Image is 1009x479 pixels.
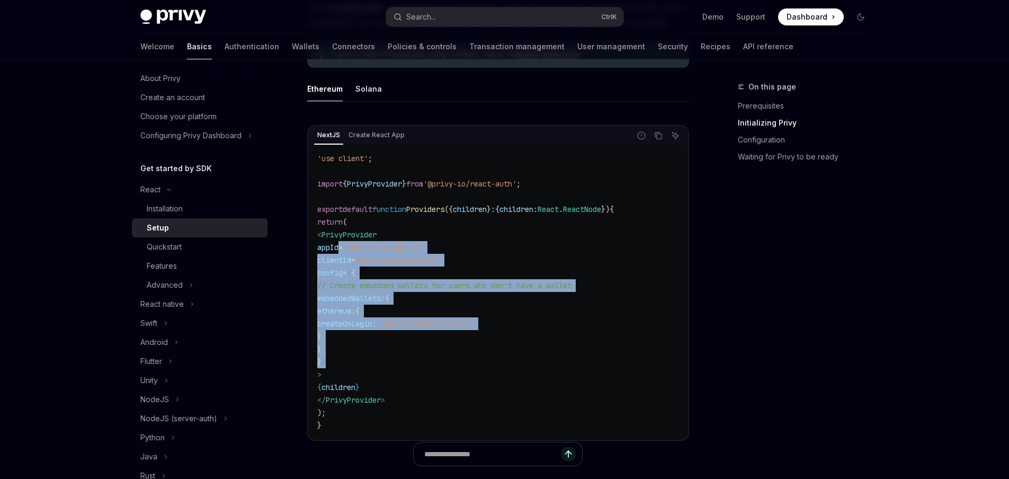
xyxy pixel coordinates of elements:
span: . [559,205,563,214]
span: { [610,205,614,214]
span: { [347,268,351,278]
div: React native [140,298,184,311]
div: Choose your platform [140,110,217,123]
a: Setup [132,218,267,237]
a: Connectors [332,34,375,59]
span: ; [368,154,372,163]
span: return [317,217,343,227]
div: Android [140,336,168,349]
span: } [317,344,322,354]
span: ({ [444,205,453,214]
span: children [453,205,487,214]
span: < [317,230,322,239]
button: Copy the contents from the code block [651,129,665,143]
div: Unity [140,374,158,387]
span: : [533,205,538,214]
span: React [538,205,559,214]
span: from [406,179,423,189]
button: Send message [561,447,576,462]
a: Basics [187,34,212,59]
div: Python [140,431,165,444]
a: User management [577,34,645,59]
span: 'use client' [317,154,368,163]
a: Authentication [225,34,279,59]
span: { [351,268,355,278]
span: children [322,383,355,392]
input: Ask a question... [424,442,561,466]
button: Toggle Android section [132,333,267,352]
button: Toggle Unity section [132,371,267,390]
span: function [372,205,406,214]
span: Ctrl K [601,13,617,21]
span: children [499,205,533,214]
button: Report incorrect code [635,129,648,143]
a: Create an account [132,88,267,107]
div: Features [147,260,177,272]
span: // Create embedded wallets for users who don't have a wallet [317,281,572,290]
span: } [317,332,322,341]
div: Ethereum [307,76,343,101]
a: Installation [132,199,267,218]
span: embeddedWallets: [317,294,385,303]
button: Toggle Swift section [132,314,267,333]
button: Toggle Flutter section [132,352,267,371]
button: Open search [386,7,623,26]
div: Flutter [140,355,162,368]
button: Ask AI [668,129,682,143]
a: API reference [743,34,793,59]
span: '@privy-io/react-auth' [423,179,516,189]
span: = [351,255,355,265]
a: Welcome [140,34,174,59]
span: } [487,205,491,214]
div: Java [140,450,157,463]
span: { [343,179,347,189]
span: ReactNode [563,205,601,214]
a: Choose your platform [132,107,267,126]
span: config [317,268,343,278]
div: Create an account [140,91,205,104]
div: NodeJS [140,393,169,406]
span: ( [343,217,347,227]
span: PrivyProvider [322,230,377,239]
a: Configuration [738,131,878,148]
span: > [317,370,322,379]
a: Dashboard [778,8,844,25]
a: Waiting for Privy to be ready [738,148,878,165]
button: Toggle Python section [132,428,267,447]
span: { [317,383,322,392]
div: NextJS [314,129,343,141]
button: Toggle dark mode [852,8,869,25]
span: ); [317,408,326,418]
span: clientId [317,255,351,265]
a: Transaction management [469,34,565,59]
span: "your-app-client-id" [355,255,440,265]
button: Toggle Advanced section [132,276,267,295]
div: Swift [140,317,157,330]
span: { [385,294,389,303]
h5: Get started by SDK [140,162,212,175]
span: Providers [406,205,444,214]
img: dark logo [140,10,206,24]
span: }) [601,205,610,214]
div: Configuring Privy Dashboard [140,129,242,142]
span: > [381,395,385,405]
div: Advanced [147,279,183,291]
span: PrivyProvider [326,395,381,405]
span: } [355,383,360,392]
span: import [317,179,343,189]
button: Toggle NodeJS section [132,390,267,409]
span: 'users-without-wallets' [377,319,474,329]
span: = [343,268,347,278]
button: Toggle React section [132,180,267,199]
span: ethereum: [317,306,355,316]
a: Initializing Privy [738,114,878,131]
span: appId [317,243,338,252]
a: Features [132,256,267,276]
a: Support [736,12,765,22]
span: </ [317,395,326,405]
button: Toggle Java section [132,447,267,466]
span: Dashboard [787,12,827,22]
span: = [338,243,343,252]
a: Security [658,34,688,59]
button: Toggle Configuring Privy Dashboard section [132,126,267,145]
